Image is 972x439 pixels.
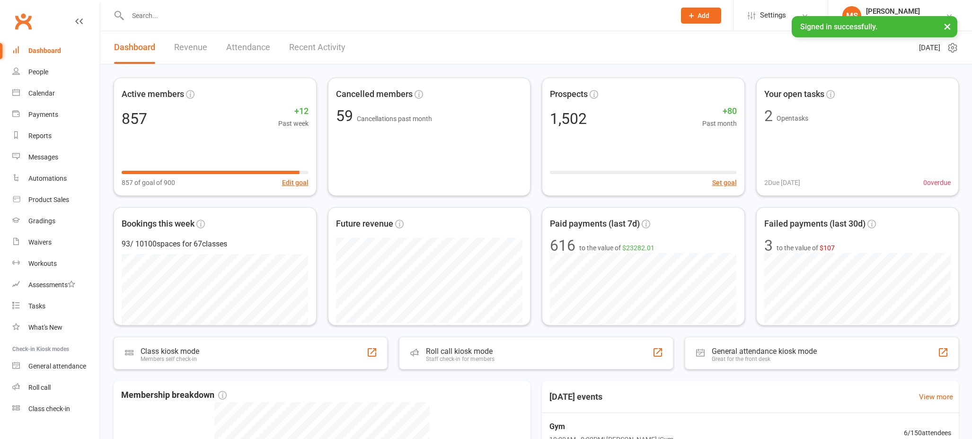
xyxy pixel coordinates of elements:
div: 1,502 [550,111,587,126]
div: Automations [28,175,67,182]
a: Waivers [12,232,100,253]
span: Active members [122,88,184,101]
a: Workouts [12,253,100,274]
span: Future revenue [336,217,393,231]
div: General attendance kiosk mode [712,347,817,356]
button: Add [681,8,721,24]
span: Paid payments (last 7d) [550,217,640,231]
button: Edit goal [282,177,309,188]
a: Revenue [174,31,207,64]
span: Membership breakdown [121,388,227,402]
input: Search... [125,9,669,22]
span: Past week [278,118,309,129]
div: Class check-in [28,405,70,413]
div: Staff check-in for members [426,356,495,362]
span: Gym [549,421,673,433]
div: Reports [28,132,52,140]
a: What's New [12,317,100,338]
a: Class kiosk mode [12,398,100,420]
span: to the value of [579,243,654,253]
a: Payments [12,104,100,125]
div: 3 [764,238,773,253]
div: 2 [764,108,773,123]
a: Dashboard [114,31,155,64]
div: Bujutsu Martial Arts Centre [866,16,945,24]
div: Assessments [28,281,75,289]
span: Prospects [550,88,588,101]
div: People [28,68,48,76]
a: Attendance [226,31,270,64]
a: People [12,61,100,83]
span: 0 overdue [923,177,951,188]
span: 2 Due [DATE] [764,177,800,188]
span: Settings [760,5,786,26]
span: Cancelled members [336,88,413,101]
a: Clubworx [11,9,35,33]
span: Cancellations past month [357,115,432,123]
a: Assessments [12,274,100,296]
a: Dashboard [12,40,100,61]
a: General attendance kiosk mode [12,356,100,377]
div: Tasks [28,302,45,310]
div: Gradings [28,217,55,225]
h3: [DATE] events [542,388,610,405]
div: Waivers [28,238,52,246]
span: 59 [336,107,357,125]
span: 6 / 150 attendees [904,428,951,438]
div: Roll call [28,384,51,391]
button: × [939,16,956,36]
a: Recent Activity [289,31,345,64]
span: Bookings this week [122,217,194,231]
span: Add [698,12,709,19]
span: +80 [702,105,737,118]
button: Set goal [712,177,737,188]
span: $23282.01 [622,244,654,252]
div: Messages [28,153,58,161]
span: $107 [820,244,835,252]
div: 616 [550,238,575,253]
a: Roll call [12,377,100,398]
a: View more [919,391,953,403]
span: Failed payments (last 30d) [764,217,866,231]
div: Great for the front desk [712,356,817,362]
a: Tasks [12,296,100,317]
div: Calendar [28,89,55,97]
div: Workouts [28,260,57,267]
span: Past month [702,118,737,129]
div: Product Sales [28,196,69,203]
a: Calendar [12,83,100,104]
div: Roll call kiosk mode [426,347,495,356]
div: Class kiosk mode [141,347,199,356]
a: Messages [12,147,100,168]
span: +12 [278,105,309,118]
a: Gradings [12,211,100,232]
div: Dashboard [28,47,61,54]
a: Automations [12,168,100,189]
div: Members self check-in [141,356,199,362]
div: Payments [28,111,58,118]
span: [DATE] [919,42,940,53]
span: Open tasks [777,114,808,122]
a: Product Sales [12,189,100,211]
div: General attendance [28,362,86,370]
span: 857 of goal of 900 [122,177,175,188]
a: Reports [12,125,100,147]
span: Signed in successfully. [800,22,877,31]
div: 93 / 10100 spaces for 67 classes [122,238,309,250]
span: Your open tasks [764,88,824,101]
div: [PERSON_NAME] [866,7,945,16]
div: What's New [28,324,62,331]
span: to the value of [777,243,835,253]
div: 857 [122,111,147,126]
div: MS [842,6,861,25]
